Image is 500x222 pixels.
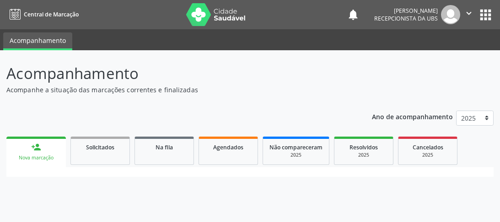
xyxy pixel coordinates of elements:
p: Acompanhe a situação das marcações correntes e finalizadas [6,85,348,95]
img: img [441,5,460,24]
div: 2025 [405,152,451,159]
span: Agendados [213,143,243,151]
span: Solicitados [86,143,114,151]
span: Não compareceram [269,143,323,151]
p: Acompanhamento [6,62,348,85]
a: Central de Marcação [6,7,79,22]
span: Central de Marcação [24,11,79,18]
p: Ano de acompanhamento [372,111,453,122]
button:  [460,5,478,24]
button: notifications [347,8,360,21]
div: person_add [31,142,41,152]
span: Recepcionista da UBS [374,15,438,22]
div: 2025 [269,152,323,159]
a: Acompanhamento [3,32,72,50]
button: apps [478,7,494,23]
span: Cancelados [413,143,443,151]
div: Nova marcação [13,154,59,161]
span: Na fila [156,143,173,151]
span: Resolvidos [349,143,378,151]
i:  [464,8,474,18]
div: 2025 [341,152,387,159]
div: [PERSON_NAME] [374,7,438,15]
